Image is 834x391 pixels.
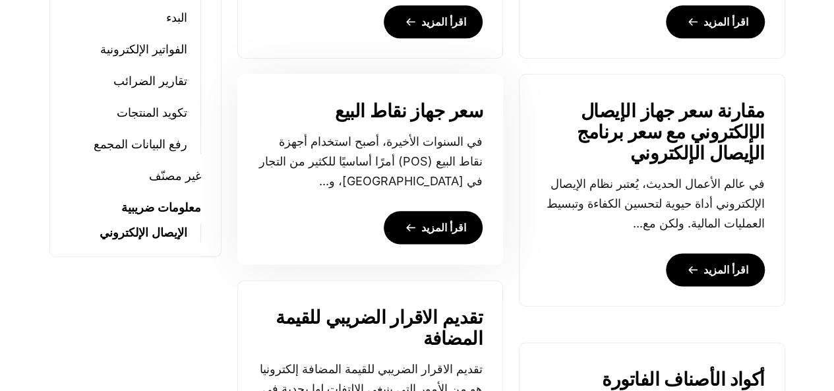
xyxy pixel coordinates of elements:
[121,198,201,217] a: معلومات ضريبية
[258,307,483,349] a: تقديم الاقرار الضريبي للقيمة المضافة
[539,174,765,233] p: في عالم الأعمال الحديث، يُعتبر نظام الإيصال الإلكتروني أداة حيوية لتحسين الكفاءة وتبسيط العمليات ...
[384,211,483,244] a: اقرأ المزيد
[539,101,765,164] a: مقارنة سعر جهاز الإيصال الإلكتروني مع سعر برنامج الإيصال الإلكتروني
[113,72,187,90] a: تقارير الضرائب
[384,5,483,38] a: اقرأ المزيد
[94,135,187,154] a: رفع البيانات المجمع
[149,167,201,185] a: غير مصنّف
[166,9,187,27] a: البدء
[117,104,187,122] a: تكويد المنتجات
[335,101,483,122] a: سعر جهاز نقاط البيع
[666,253,765,286] a: اقرأ المزيد
[100,40,187,59] a: الفواتير الإلكترونية
[100,224,187,242] a: الإيصال الإلكتروني
[666,5,765,38] a: اقرأ المزيد
[258,132,483,191] p: في السنوات الأخيرة، أصبح استخدام أجهزة نقاط البيع (POS) أمرًا أساسيًا للكثير من التجار في [GEOGRA...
